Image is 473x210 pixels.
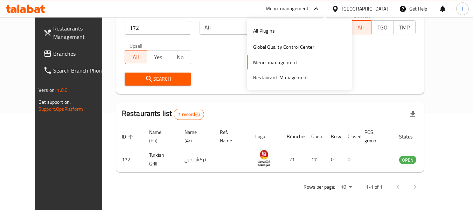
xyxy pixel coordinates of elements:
[342,126,359,147] th: Closed
[281,126,306,147] th: Branches
[174,111,204,118] span: 1 record(s)
[39,97,71,107] span: Get support on:
[396,22,413,33] span: TMP
[130,43,142,48] label: Upsell
[342,5,388,13] div: [GEOGRAPHIC_DATA]
[116,126,454,172] table: enhanced table
[200,21,266,35] div: All
[39,86,56,95] span: Version:
[57,86,68,95] span: 1.0.0
[150,52,166,62] span: Yes
[122,133,135,141] span: ID
[306,126,325,147] th: Open
[352,22,369,33] span: All
[38,20,114,45] a: Restaurants Management
[220,128,241,145] span: Ref. Name
[404,106,421,123] div: Export file
[130,75,186,83] span: Search
[325,126,342,147] th: Busy
[374,22,391,33] span: TGO
[253,74,308,81] div: Restaurant-Management
[125,21,191,35] input: Search for restaurant name or ID..
[306,147,325,172] td: 17
[128,52,144,62] span: All
[144,147,179,172] td: Turkish Grill
[342,147,359,172] td: 0
[53,66,109,75] span: Search Branch Phone
[399,133,422,141] span: Status
[393,20,416,34] button: TMP
[250,126,281,147] th: Logo
[122,108,204,120] h2: Restaurants list
[125,73,191,86] button: Search
[53,49,109,58] span: Branches
[281,147,306,172] td: 21
[253,27,275,35] div: All Plugins
[39,104,83,114] a: Support.OpsPlatform
[116,147,144,172] td: 172
[38,62,114,79] a: Search Branch Phone
[255,149,273,167] img: Turkish Grill
[253,43,314,51] div: Global Quality Control Center
[149,128,171,145] span: Name (En)
[266,5,309,13] div: Menu-management
[354,13,371,18] label: Delivery
[338,182,355,192] div: Rows per page:
[399,156,416,164] div: OPEN
[399,156,416,164] span: OPEN
[125,50,147,64] button: All
[172,52,188,62] span: No
[366,183,383,191] p: 1-1 of 1
[185,128,206,145] span: Name (Ar)
[169,50,191,64] button: No
[53,24,109,41] span: Restaurants Management
[325,147,342,172] td: 0
[364,128,385,145] span: POS group
[349,20,371,34] button: All
[462,5,463,13] span: i
[179,147,214,172] td: تركش جرل
[371,20,394,34] button: TGO
[147,50,169,64] button: Yes
[38,45,114,62] a: Branches
[304,183,335,191] p: Rows per page:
